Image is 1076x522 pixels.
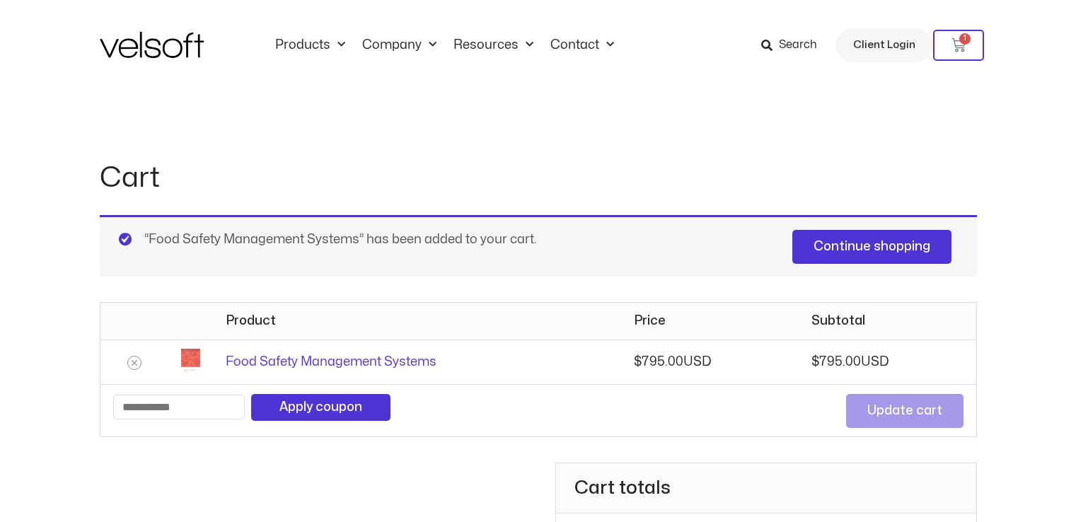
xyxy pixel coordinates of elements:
a: ContactMenu Toggle [542,37,623,53]
div: “Food Safety Management Systems” has been added to your cart. [100,215,977,277]
span: Client Login [853,36,915,54]
a: ProductsMenu Toggle [267,37,354,53]
a: 1 [933,30,984,61]
th: Product [213,303,622,340]
bdi: 795.00 [634,356,683,368]
span: $ [634,356,642,368]
img: Food Safety Management Systems [181,349,199,375]
a: Client Login [835,28,933,62]
a: ResourcesMenu Toggle [445,37,542,53]
a: Remove Food Safety Management Systems from cart [127,356,141,370]
a: Food Safety Management Systems [226,356,436,368]
span: 1 [959,33,971,45]
h1: Cart [100,158,977,198]
th: Price [621,303,799,340]
a: Search [761,33,827,57]
button: Update cart [846,394,964,428]
span: $ [811,356,819,368]
th: Subtotal [799,303,976,340]
nav: Menu [267,37,623,53]
span: Search [779,36,817,54]
img: Velsoft Training Materials [100,32,204,58]
a: Continue shopping [792,230,951,264]
h2: Cart totals [556,463,976,514]
bdi: 795.00 [811,356,861,368]
button: Apply coupon [251,394,391,421]
a: CompanyMenu Toggle [354,37,445,53]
